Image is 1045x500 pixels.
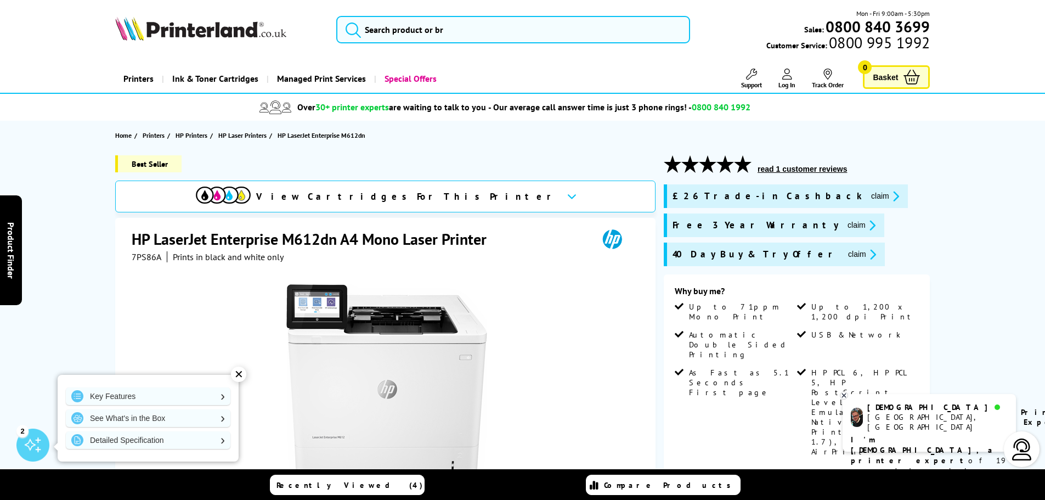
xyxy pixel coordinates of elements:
[172,65,258,93] span: Ink & Toner Cartridges
[176,130,207,141] span: HP Printers
[673,219,839,232] span: Free 3 Year Warranty
[856,8,930,19] span: Mon - Fri 9:00am - 5:30pm
[689,302,794,322] span: Up to 71ppm Mono Print
[587,229,637,249] img: HP
[741,69,762,89] a: Support
[115,155,182,172] span: Best Seller
[867,402,1007,412] div: [DEMOGRAPHIC_DATA]
[851,435,996,465] b: I'm [DEMOGRAPHIC_DATA], a printer expert
[826,16,930,37] b: 0800 840 3699
[143,130,165,141] span: Printers
[218,130,269,141] a: HP Laser Printers
[16,425,29,437] div: 2
[276,480,423,490] span: Recently Viewed (4)
[804,24,824,35] span: Sales:
[845,248,879,261] button: promo-description
[196,187,251,204] img: cmyk-icon.svg
[811,302,917,322] span: Up to 1,200 x 1,200 dpi Print
[604,480,737,490] span: Compare Products
[692,102,750,113] span: 0800 840 1992
[689,368,794,397] span: As Fast as 5.1 Seconds First page
[278,131,365,139] span: HP LaserJet Enterprise M612dn
[675,285,919,302] div: Why buy me?
[279,284,494,499] img: HP LaserJet Enterprise M612dn
[231,367,246,382] div: ✕
[851,408,863,427] img: chris-livechat.png
[673,190,862,203] span: £26 Trade-in Cashback
[267,65,374,93] a: Managed Print Services
[270,475,425,495] a: Recently Viewed (4)
[811,330,901,340] span: USB & Network
[132,229,498,249] h1: HP LaserJet Enterprise M612dn A4 Mono Laser Printer
[66,431,230,449] a: Detailed Specification
[586,475,741,495] a: Compare Products
[812,69,844,89] a: Track Order
[488,102,750,113] span: - Our average call answer time is just 3 phone rings! -
[811,368,917,457] span: HP PCL 6, HP PCL 5, HP PostScript Level 3 Emulation, Native PDF Printing (v 1.7), Apple AirPrint
[858,60,872,74] span: 0
[218,130,267,141] span: HP Laser Printers
[673,248,839,261] span: 40 Day Buy & Try Offer
[66,409,230,427] a: See What's in the Box
[824,21,930,32] a: 0800 840 3699
[315,102,389,113] span: 30+ printer experts
[66,387,230,405] a: Key Features
[741,81,762,89] span: Support
[844,219,879,232] button: promo-description
[132,251,161,262] span: 7PS86A
[827,37,930,48] span: 0800 995 1992
[374,65,445,93] a: Special Offers
[115,130,134,141] a: Home
[868,190,902,203] button: promo-description
[867,412,1007,432] div: [GEOGRAPHIC_DATA], [GEOGRAPHIC_DATA]
[162,65,267,93] a: Ink & Toner Cartridges
[778,69,795,89] a: Log In
[115,130,132,141] span: Home
[766,37,930,50] span: Customer Service:
[143,130,167,141] a: Printers
[851,435,1008,497] p: of 19 years! I can help you choose the right product
[689,330,794,359] span: Automatic Double Sided Printing
[778,81,795,89] span: Log In
[1011,439,1033,460] img: user-headset-light.svg
[336,16,690,43] input: Search product or br
[863,65,930,89] a: Basket 0
[173,251,284,262] i: Prints in black and white only
[873,70,898,85] span: Basket
[115,16,286,41] img: Printerland Logo
[256,190,558,203] span: View Cartridges For This Printer
[754,164,850,174] button: read 1 customer reviews
[297,102,486,113] span: Over are waiting to talk to you
[115,65,162,93] a: Printers
[5,222,16,278] span: Product Finder
[176,130,210,141] a: HP Printers
[115,16,323,43] a: Printerland Logo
